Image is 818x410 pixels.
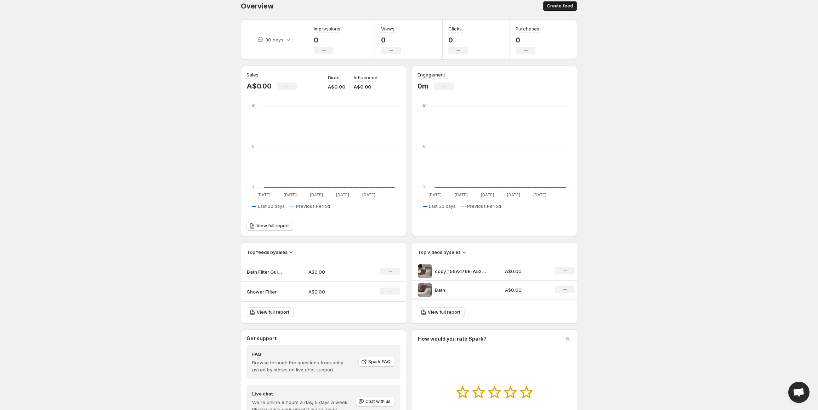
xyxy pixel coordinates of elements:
a: Spark FAQ [358,357,395,367]
a: View full report [247,307,294,317]
span: Create feed [547,3,573,9]
h3: Engagement [417,71,445,78]
img: copy_156A476E-A520-4A7C-84B5-3724401F67D6 [418,264,432,278]
p: Bath [435,286,488,294]
h4: FAQ [252,351,353,358]
text: 0 [251,184,254,189]
text: 10 [251,103,256,108]
p: 0 [314,36,340,44]
p: 0 [381,36,401,44]
p: Bath Filter Guide [247,268,282,275]
span: Previous Period [467,204,501,209]
span: Last 30 days [429,204,456,209]
text: [DATE] [284,192,297,197]
text: 5 [251,144,254,149]
p: Browse through the questions frequently asked by stores on live chat support. [252,359,353,373]
text: [DATE] [362,192,375,197]
h3: Top feeds by sales [247,249,288,256]
text: [DATE] [507,192,520,197]
p: A$0.00 [308,288,359,295]
text: [DATE] [481,192,494,197]
h3: Clicks [448,25,462,32]
p: 0m [417,82,428,90]
p: 30 days [265,36,283,43]
text: 5 [422,144,425,149]
h4: Live chat [252,390,355,397]
span: Previous Period [296,204,330,209]
img: Bath [418,283,432,297]
span: View full report [256,223,289,229]
h3: Top videos by sales [418,249,461,256]
p: A$0.00 [328,83,345,90]
h3: Purchases [516,25,539,32]
div: Open chat [788,382,810,403]
button: Create feed [543,1,577,11]
p: Shower FIlter [247,288,282,295]
text: [DATE] [428,192,442,197]
p: copy_156A476E-A520-4A7C-84B5-3724401F67D6 [435,268,488,275]
a: View full report [418,307,465,317]
h3: How would you rate Spark? [418,335,487,342]
h3: Get support [246,335,277,342]
p: A$0.00 [354,83,377,90]
text: [DATE] [336,192,349,197]
text: 0 [422,184,425,189]
p: Direct [328,74,341,81]
text: 10 [422,103,427,108]
h3: Sales [246,71,259,78]
span: Last 30 days [258,204,285,209]
span: View full report [257,309,289,315]
button: Chat with us [356,397,395,406]
text: [DATE] [533,192,546,197]
p: 0 [516,36,539,44]
p: 0 [448,36,468,44]
span: Chat with us [365,399,391,404]
span: Overview [241,2,273,10]
p: A$0.00 [505,286,547,294]
h3: Impressions [314,25,340,32]
span: View full report [428,309,460,315]
p: A$0.00 [308,268,359,275]
text: [DATE] [310,192,323,197]
p: A$0.00 [246,82,272,90]
text: [DATE] [257,192,271,197]
text: [DATE] [455,192,468,197]
a: View full report [246,221,293,231]
p: Influenced [354,74,377,81]
h3: Views [381,25,394,32]
p: A$0.00 [505,268,547,275]
span: Spark FAQ [368,359,391,365]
